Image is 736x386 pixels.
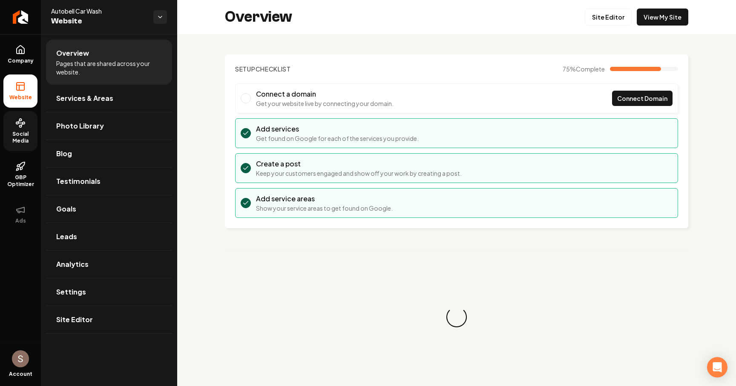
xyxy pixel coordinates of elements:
div: Open Intercom Messenger [707,357,727,377]
span: Services & Areas [56,93,113,103]
button: Ads [3,198,37,231]
span: Social Media [3,131,37,144]
a: Blog [46,140,172,167]
a: Goals [46,195,172,223]
span: Leads [56,232,77,242]
h3: Add services [256,124,419,134]
span: Overview [56,48,89,58]
span: Ads [12,217,29,224]
h3: Connect a domain [256,89,394,99]
a: Company [3,38,37,71]
span: Website [51,15,147,27]
span: Settings [56,287,86,297]
a: Site Editor [585,9,632,26]
span: Company [4,57,37,64]
p: Keep your customers engaged and show off your work by creating a post. [256,169,462,177]
span: Site Editor [56,315,93,325]
span: Connect Domain [617,94,667,103]
span: Account [9,371,32,377]
a: GBP Optimizer [3,154,37,194]
span: Goals [56,204,76,214]
a: Social Media [3,111,37,151]
span: Website [6,94,35,101]
div: Loading [446,307,467,327]
span: Analytics [56,259,89,269]
span: Photo Library [56,121,104,131]
span: Pages that are shared across your website. [56,59,162,76]
span: Complete [576,65,605,73]
button: Open user button [12,350,29,367]
span: Testimonials [56,176,101,186]
a: Analytics [46,251,172,278]
span: 75 % [563,65,605,73]
img: Rebolt Logo [13,10,29,24]
img: Santiago Vásquez [12,350,29,367]
span: GBP Optimizer [3,174,37,188]
a: Services & Areas [46,85,172,112]
a: Testimonials [46,168,172,195]
span: Autobell Car Wash [51,7,147,15]
p: Show your service areas to get found on Google. [256,204,393,212]
p: Get found on Google for each of the services you provide. [256,134,419,143]
a: Site Editor [46,306,172,333]
span: Setup [235,65,256,73]
a: View My Site [637,9,688,26]
h3: Add service areas [256,194,393,204]
span: Blog [56,149,72,159]
a: Photo Library [46,112,172,140]
a: Settings [46,278,172,306]
h3: Create a post [256,159,462,169]
h2: Overview [225,9,292,26]
a: Leads [46,223,172,250]
h2: Checklist [235,65,291,73]
a: Connect Domain [612,91,673,106]
p: Get your website live by connecting your domain. [256,99,394,108]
